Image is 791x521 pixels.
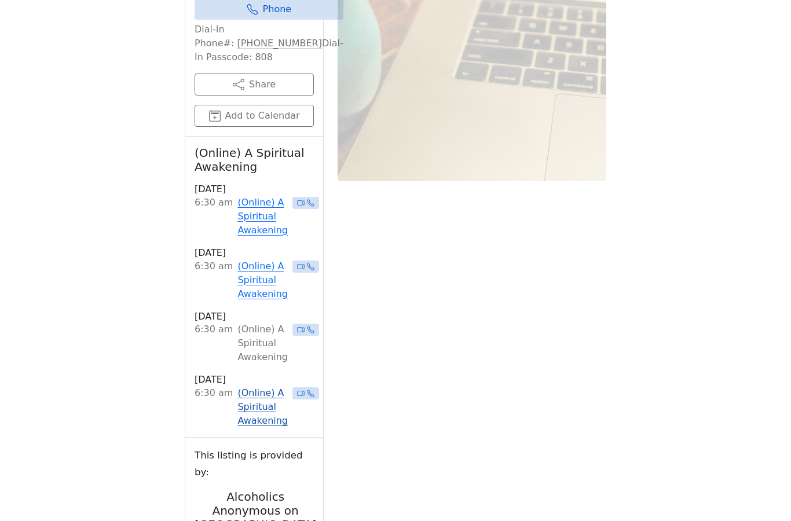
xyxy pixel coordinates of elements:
[237,196,288,238] a: (Online) A Spiritual Awakening
[195,74,314,96] button: Share
[195,323,233,365] div: 6:30 AM
[237,387,288,428] a: (Online) A Spiritual Awakening
[195,146,314,174] h2: (Online) A Spiritual Awakening
[195,184,314,196] h3: [DATE]
[195,247,314,260] h3: [DATE]
[195,447,314,481] small: This listing is provided by:
[195,374,314,387] h3: [DATE]
[195,196,233,238] div: 6:30 AM
[195,387,233,428] div: 6:30 AM
[195,23,343,65] p: Dial-In Phone#: Dial-In Passcode: 808
[195,105,314,127] button: Add to Calendar
[237,323,288,365] div: (Online) A Spiritual Awakening
[237,260,288,302] a: (Online) A Spiritual Awakening
[195,260,233,302] div: 6:30 AM
[195,311,314,324] h3: [DATE]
